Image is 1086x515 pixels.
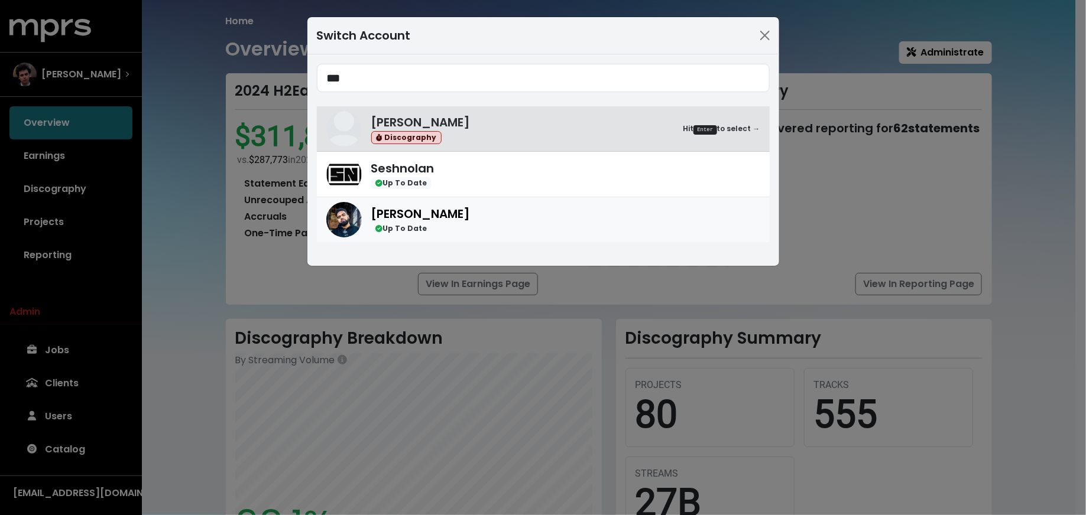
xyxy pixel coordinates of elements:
[371,114,471,131] span: [PERSON_NAME]
[371,160,435,177] span: Seshnolan
[317,27,411,44] div: Switch Account
[756,26,774,45] button: Close
[326,111,362,146] img: Benny Blanco
[326,157,362,192] img: Seshnolan
[317,152,770,197] a: SeshnolanSeshnolanUp To Date
[317,197,770,242] a: Yung Lan[PERSON_NAME]Up To Date
[371,177,432,190] span: Up To Date
[317,106,770,152] a: Benny Blanco[PERSON_NAME] DiscographyHitEnterto select →
[371,223,432,235] span: Up To Date
[371,131,442,145] span: Discography
[683,123,760,135] small: Hit to select →
[326,202,362,237] img: Yung Lan
[371,206,471,222] span: [PERSON_NAME]
[693,125,717,135] kbd: Enter
[317,64,770,92] input: Search accounts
